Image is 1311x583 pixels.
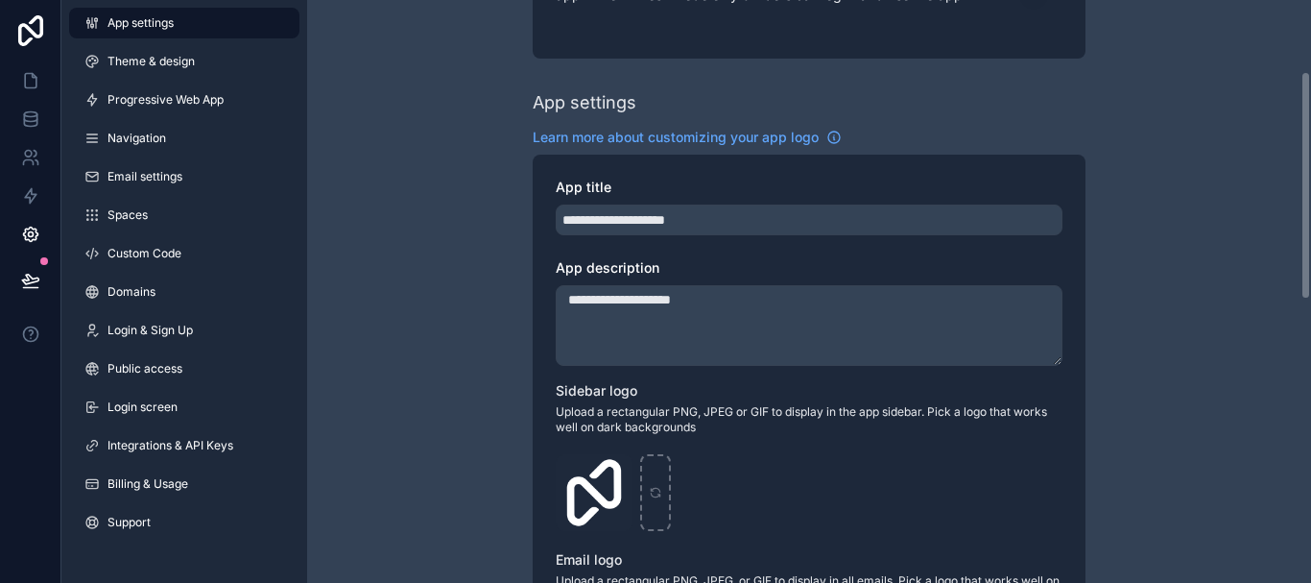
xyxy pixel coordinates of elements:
[107,169,182,184] span: Email settings
[69,315,299,346] a: Login & Sign Up
[69,46,299,77] a: Theme & design
[107,207,148,223] span: Spaces
[69,85,299,115] a: Progressive Web App
[69,238,299,269] a: Custom Code
[107,284,155,300] span: Domains
[107,323,193,338] span: Login & Sign Up
[69,392,299,423] a: Login screen
[107,131,166,146] span: Navigation
[69,8,299,38] a: App settings
[107,246,181,261] span: Custom Code
[107,361,182,377] span: Public access
[69,430,299,461] a: Integrations & API Keys
[107,92,224,108] span: Progressive Web App
[107,515,151,530] span: Support
[69,469,299,499] a: Billing & Usage
[69,353,299,384] a: Public access
[107,400,178,415] span: Login screen
[107,438,233,453] span: Integrations & API Keys
[69,507,299,538] a: Support
[69,200,299,231] a: Spaces
[69,277,299,307] a: Domains
[107,54,195,69] span: Theme & design
[69,161,299,192] a: Email settings
[107,15,174,31] span: App settings
[107,476,188,492] span: Billing & Usage
[69,123,299,154] a: Navigation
